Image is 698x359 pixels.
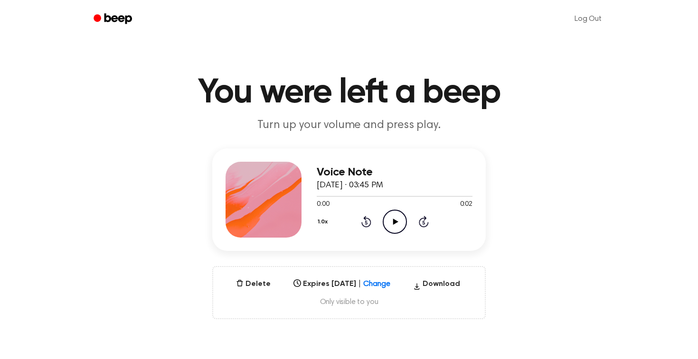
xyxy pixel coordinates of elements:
span: 0:02 [460,200,472,210]
p: Turn up your volume and press play. [167,118,531,133]
h1: You were left a beep [106,76,592,110]
a: Beep [87,10,141,28]
button: Download [409,278,464,294]
h3: Voice Note [317,166,472,179]
a: Log Out [565,8,611,30]
span: [DATE] · 03:45 PM [317,181,383,190]
button: Delete [232,278,274,290]
span: 0:00 [317,200,329,210]
button: 1.0x [317,214,331,230]
span: Only visible to you [225,297,473,307]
